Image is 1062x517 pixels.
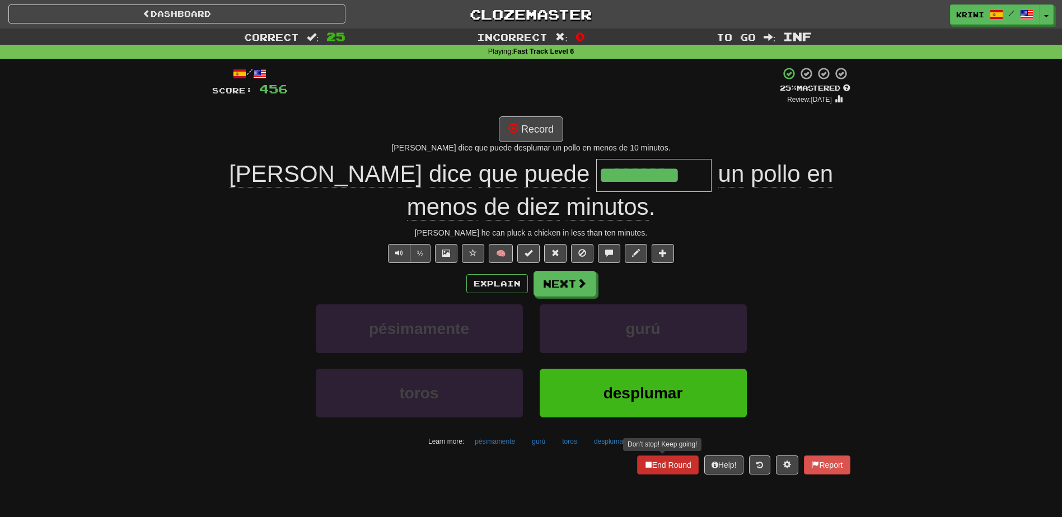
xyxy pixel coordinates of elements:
button: Record [499,116,563,142]
span: pésimamente [369,320,469,337]
button: Round history (alt+y) [749,455,770,474]
button: Ignore sentence (alt+i) [571,244,593,263]
button: Favorite sentence (alt+f) [462,244,484,263]
button: Edit sentence (alt+d) [625,244,647,263]
button: Help! [704,455,744,474]
button: Add to collection (alt+a) [652,244,674,263]
span: diez [517,194,560,220]
span: un [718,161,745,187]
button: End Round [637,455,699,474]
span: 25 % [780,83,797,92]
div: / [212,67,288,81]
button: Show image (alt+x) [435,244,457,263]
span: 456 [259,82,288,96]
span: kriwi [956,10,984,20]
button: Discuss sentence (alt+u) [598,244,620,263]
span: Correct [244,31,299,43]
a: Clozemaster [362,4,699,24]
span: minutos [567,194,649,220]
span: . [407,161,833,220]
button: ½ [410,244,431,263]
button: Next [534,271,596,297]
span: dice [429,161,472,187]
span: : [764,32,776,42]
span: / [1009,9,1014,17]
span: To go [717,31,756,43]
small: Learn more: [428,438,464,445]
span: 25 [326,30,345,43]
span: de [484,194,510,220]
button: desplumar [540,369,747,417]
span: [PERSON_NAME] [229,161,422,187]
small: Review: [DATE] [787,96,832,104]
div: [PERSON_NAME] he can pluck a chicken in less than ten minutes. [212,227,850,238]
div: Text-to-speech controls [386,244,431,263]
span: gurú [625,320,660,337]
button: 🧠 [489,244,513,263]
span: toros [400,384,439,402]
button: Play sentence audio (ctl+space) [388,244,410,263]
span: Incorrect [477,31,548,43]
button: Set this sentence to 100% Mastered (alt+m) [517,244,540,263]
button: desplumar [588,433,631,450]
span: : [307,32,319,42]
a: kriwi / [950,4,1040,25]
button: toros [316,369,523,417]
span: pollo [751,161,801,187]
span: : [555,32,568,42]
span: Score: [212,86,252,95]
div: [PERSON_NAME] dice que puede desplumar un pollo en menos de 10 minutos. [212,142,850,153]
button: Explain [466,274,528,293]
button: gurú [526,433,551,450]
button: Report [804,455,850,474]
div: Don't stop! Keep going! [623,438,701,451]
a: Dashboard [8,4,345,23]
span: Inf [783,30,812,43]
button: toros [556,433,583,450]
button: pésimamente [316,304,523,353]
button: Reset to 0% Mastered (alt+r) [544,244,567,263]
span: que [479,161,518,187]
button: pésimamente [469,433,521,450]
span: en [807,161,833,187]
span: 0 [576,30,585,43]
strong: Fast Track Level 6 [513,48,574,55]
span: puede [524,161,590,187]
span: menos [407,194,478,220]
button: gurú [540,304,747,353]
div: Mastered [780,83,850,93]
span: desplumar [603,384,683,402]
